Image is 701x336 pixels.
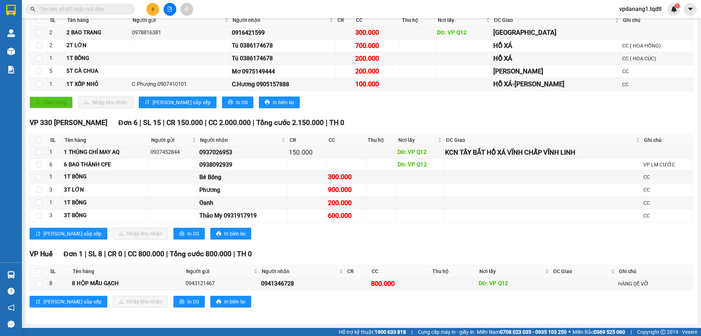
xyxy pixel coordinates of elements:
div: CC [622,67,692,75]
button: sort-ascending[PERSON_NAME] sắp xếp [30,296,107,307]
span: | [139,118,141,127]
div: 0978816381 [132,29,230,37]
span: TH 0 [329,118,344,127]
div: 800.000 [371,279,429,289]
button: printerIn DS [222,97,253,108]
span: question-circle [8,288,15,295]
img: logo-vxr [6,5,16,16]
div: CC [622,80,692,88]
span: 1 [676,3,678,8]
div: DĐ: VP Q12 [479,279,550,288]
div: 6 BAO THÀNH CFE [64,161,148,169]
th: CR [345,265,370,278]
th: Thu hộ [430,265,478,278]
th: Thu hộ [366,134,396,146]
span: Người nhận [233,16,328,24]
span: ĐC Giao [494,16,613,24]
span: Cung cấp máy in - giấy in: [418,328,475,336]
span: printer [216,299,221,305]
div: 2T LỚN [66,41,129,50]
div: 8 [49,279,69,288]
div: 1 [49,199,61,207]
span: In DS [236,98,248,106]
div: 3 [49,211,61,220]
span: Người nhận [262,267,338,275]
strong: 0369 525 060 [594,329,625,335]
div: 100.000 [355,79,399,89]
th: SL [48,134,63,146]
img: warehouse-icon [7,48,15,55]
span: notification [8,304,15,311]
div: 1T BÔNG [64,173,148,181]
div: 0937026953 [199,148,286,157]
button: caret-down [684,3,697,16]
span: In biên lai [273,98,294,106]
span: | [233,250,235,258]
div: 3T LỚN [64,186,148,195]
div: 150.000 [289,147,325,158]
div: 0937452844 [150,148,197,157]
th: Thu hộ [400,14,436,26]
button: plus [146,3,159,16]
div: 1 [49,54,64,63]
span: printer [179,231,184,237]
div: C.Hương 0905157888 [232,80,334,89]
button: printerIn DS [173,296,205,307]
button: sort-ascending[PERSON_NAME] sắp xếp [139,97,217,108]
div: CC ( HOA HỒNG) [622,42,692,50]
span: sort-ascending [145,99,150,105]
div: Bé Bông [199,173,286,182]
div: CC [643,199,692,207]
span: ĐC Giao [446,136,634,144]
div: 2 BAO TRANG [66,29,129,37]
button: printerIn biên lai [210,228,251,239]
span: search [30,7,35,12]
div: 1 [49,148,61,157]
div: 700.000 [355,41,399,51]
div: 1T BÔNG [66,54,129,63]
div: Tú 0386174678 [232,54,334,63]
img: warehouse-icon [7,271,15,279]
span: Đơn 1 [64,250,83,258]
button: printerIn biên lai [259,97,300,108]
div: 5T CÀ CHUA [66,67,129,76]
span: | [631,328,632,336]
span: printer [228,99,233,105]
th: CC [370,265,430,278]
div: 0938092939 [199,160,286,169]
div: [PERSON_NAME] [493,66,620,76]
div: 2 [49,41,64,50]
span: | [85,250,87,258]
img: icon-new-feature [671,6,677,12]
span: [PERSON_NAME] sắp xếp [43,298,101,306]
span: Đơn 6 [118,118,138,127]
button: downloadNhập kho nhận [113,228,168,239]
button: downloadNhập kho nhận [113,296,168,307]
input: Tìm tên, số ĐT hoặc mã đơn [40,5,126,13]
button: printerIn DS [173,228,205,239]
div: 3T BÔNG [64,211,148,220]
th: Ghi chú [621,14,693,26]
span: vpdanang1.tqdtl [613,4,667,14]
span: VP 330 [PERSON_NAME] [30,118,107,127]
span: SL 15 [143,118,161,127]
div: HỒ XÁ [493,41,620,51]
span: printer [216,231,221,237]
span: Tổng cước 800.000 [170,250,231,258]
div: DĐ: VP Q12 [398,161,443,169]
span: | [411,328,413,336]
th: Ghi chú [617,265,693,278]
div: VP LM CƯỚC [643,161,692,169]
div: [GEOGRAPHIC_DATA] [493,27,620,38]
div: 1 [49,173,61,181]
div: Oanh [199,198,286,207]
div: DĐ: VP Q12 [398,148,443,157]
span: ⚪️ [568,331,571,333]
span: TH 0 [237,250,252,258]
span: In DS [187,298,199,306]
th: CR [288,134,327,146]
div: 1T BÔNG [64,199,148,207]
span: Miền Nam [477,328,567,336]
sup: 1 [675,3,680,8]
div: HỒ XÁ-[PERSON_NAME] [493,79,620,89]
